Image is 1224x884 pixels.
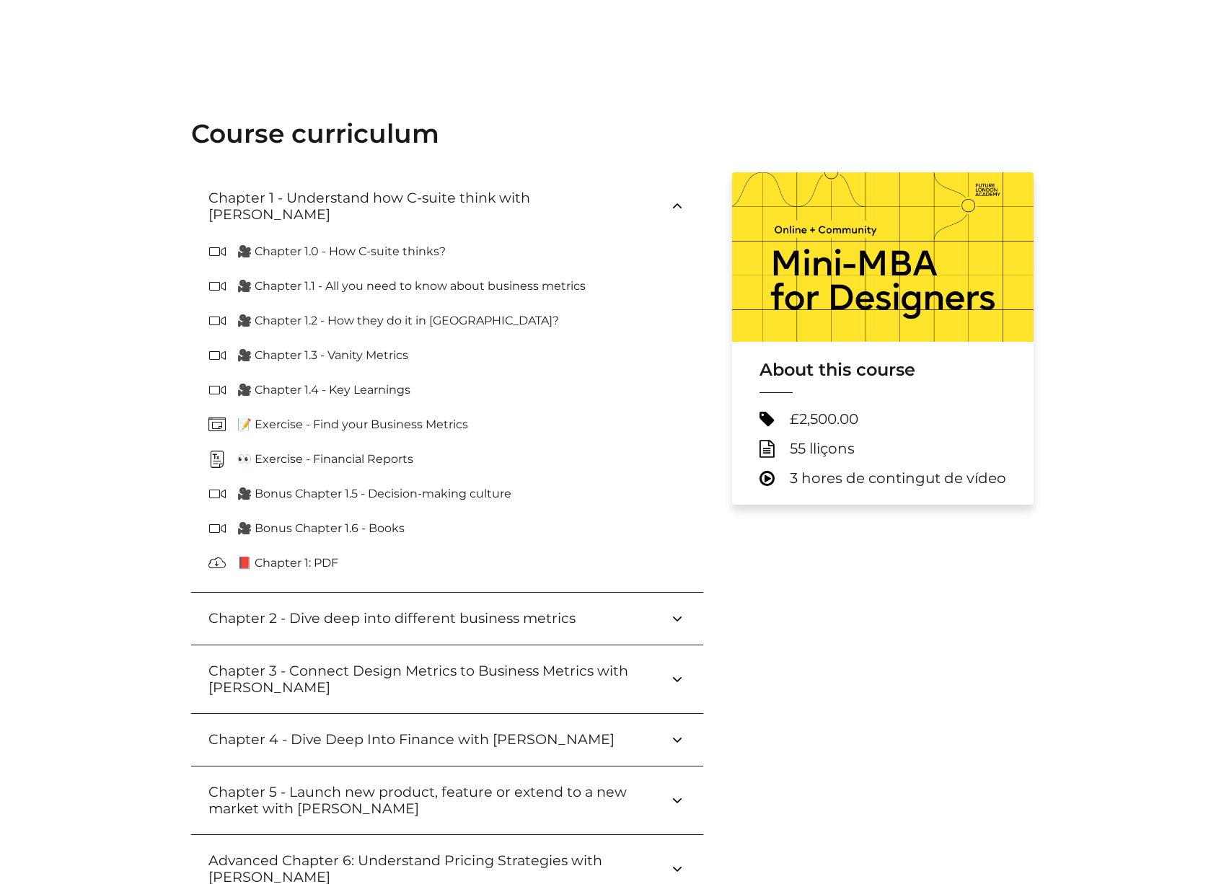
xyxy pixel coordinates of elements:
[237,278,597,295] p: 🎥 Chapter 1.1 - All you need to know about business metrics
[191,593,703,645] button: Chapter 2 - Dive deep into different business metrics
[237,381,422,399] p: 🎥 Chapter 1.4 - Key Learnings
[191,118,1034,149] h2: Course curriculum
[191,172,703,240] button: Chapter 1 - Understand how C-suite think with [PERSON_NAME]
[191,645,703,713] button: Chapter 3 - Connect Design Metrics to Business Metrics with [PERSON_NAME]
[237,485,523,503] p: 🎥 Bonus Chapter 1.5 - Decision-making culture
[760,359,1006,381] h3: About this course
[208,784,669,817] h3: Chapter 5 - Launch new product, feature or extend to a new market with [PERSON_NAME]
[191,766,703,834] button: Chapter 5 - Launch new product, feature or extend to a new market with [PERSON_NAME]
[208,663,669,696] h3: Chapter 3 - Connect Design Metrics to Business Metrics with [PERSON_NAME]
[237,347,420,364] p: 🎥 Chapter 1.3 - Vanity Metrics
[237,554,350,572] p: 📕 Chapter 1: PDF
[208,731,638,748] h3: Chapter 4 - Dive Deep Into Finance with [PERSON_NAME]
[790,469,1006,487] span: 3 hores de contingut de vídeo
[790,410,858,428] span: £2,500.00
[237,451,425,468] p: 👀 Exercise - Financial Reports
[790,440,855,458] span: 55 lliçons
[208,610,599,627] h3: Chapter 2 - Dive deep into different business metrics
[208,190,669,223] h3: Chapter 1 - Understand how C-suite think with [PERSON_NAME]
[237,416,480,433] p: 📝 Exercise - Find your Business Metrics
[237,243,457,260] p: 🎥 Chapter 1.0 - How C-suite thinks?
[237,312,571,330] p: 🎥 Chapter 1.2 - How they do it in [GEOGRAPHIC_DATA]?
[191,714,703,766] button: Chapter 4 - Dive Deep Into Finance with [PERSON_NAME]
[237,520,416,537] p: 🎥 Bonus Chapter 1.6 - Books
